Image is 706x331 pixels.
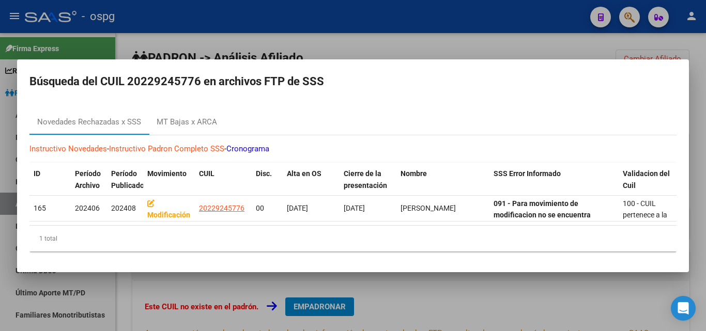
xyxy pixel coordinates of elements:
span: [DATE] [344,204,365,212]
datatable-header-cell: Nombre [396,163,489,197]
span: 100 - CUIL pertenece a la persona - OK [623,199,667,231]
span: Movimiento [147,169,187,178]
span: 20229245776 [199,204,244,212]
span: [DATE] [287,204,308,212]
datatable-header-cell: Cierre de la presentación [340,163,396,197]
datatable-header-cell: ID [29,163,71,197]
datatable-header-cell: Período Publicado [107,163,143,197]
span: Disc. [256,169,272,178]
span: ID [34,169,40,178]
datatable-header-cell: CUIL [195,163,252,197]
span: Período Publicado [111,169,144,190]
datatable-header-cell: Período Archivo [71,163,107,197]
span: Nombre [401,169,427,178]
a: Cronograma [226,144,269,153]
span: 202408 [111,204,136,212]
span: Período Archivo [75,169,101,190]
h2: Búsqueda del CUIL 20229245776 en archivos FTP de SSS [29,72,677,91]
div: MT Bajas x ARCA [157,116,217,128]
p: - - [29,143,677,155]
strong: Modificación [147,199,190,219]
span: Cierre de la presentación [344,169,387,190]
a: Instructivo Novedades [29,144,107,153]
div: Open Intercom Messenger [671,296,696,321]
span: 202406 [75,204,100,212]
span: Validacion del Cuil [623,169,670,190]
div: Novedades Rechazadas x SSS [37,116,141,128]
datatable-header-cell: Alta en OS [283,163,340,197]
span: 165 [34,204,46,212]
span: CUIL [199,169,214,178]
datatable-header-cell: Disc. [252,163,283,197]
datatable-header-cell: Movimiento [143,163,195,197]
span: [PERSON_NAME] [401,204,456,212]
div: 1 total [29,226,677,251]
div: 00 [256,202,279,214]
datatable-header-cell: Validacion del Cuil [619,163,676,197]
span: Alta en OS [287,169,321,178]
span: SSS Error Informado [494,169,561,178]
strong: 091 - Para movimiento de modificacion no se encuentra registro. [494,199,591,231]
a: Instructivo Padron Completo SSS [109,144,224,153]
datatable-header-cell: SSS Error Informado [489,163,619,197]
